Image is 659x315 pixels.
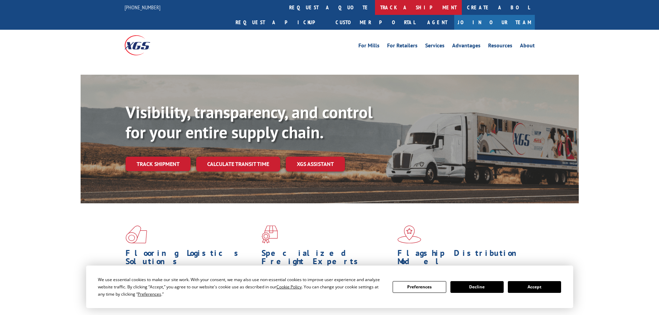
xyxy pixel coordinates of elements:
[196,157,280,172] a: Calculate transit time
[126,249,256,269] h1: Flooring Logistics Solutions
[126,157,191,171] a: Track shipment
[126,225,147,243] img: xgs-icon-total-supply-chain-intelligence-red
[262,225,278,243] img: xgs-icon-focused-on-flooring-red
[86,266,573,308] div: Cookie Consent Prompt
[125,4,161,11] a: [PHONE_NUMBER]
[450,281,504,293] button: Decline
[330,15,420,30] a: Customer Portal
[420,15,454,30] a: Agent
[452,43,480,50] a: Advantages
[230,15,330,30] a: Request a pickup
[520,43,535,50] a: About
[488,43,512,50] a: Resources
[276,284,302,290] span: Cookie Policy
[262,249,392,269] h1: Specialized Freight Experts
[286,157,345,172] a: XGS ASSISTANT
[358,43,379,50] a: For Mills
[393,281,446,293] button: Preferences
[98,276,384,298] div: We use essential cookies to make our site work. With your consent, we may also use non-essential ...
[508,281,561,293] button: Accept
[425,43,445,50] a: Services
[397,225,421,243] img: xgs-icon-flagship-distribution-model-red
[126,101,373,143] b: Visibility, transparency, and control for your entire supply chain.
[138,291,161,297] span: Preferences
[397,249,528,269] h1: Flagship Distribution Model
[454,15,535,30] a: Join Our Team
[387,43,418,50] a: For Retailers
